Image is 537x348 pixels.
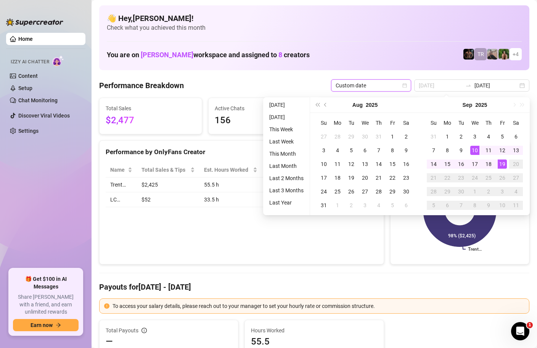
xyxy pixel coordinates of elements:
td: 2025-08-11 [331,157,344,171]
div: 29 [347,132,356,141]
td: 2025-08-28 [372,185,386,198]
div: 13 [360,159,370,169]
td: 2025-10-10 [495,198,509,212]
div: 3 [470,132,479,141]
td: 2025-09-14 [427,157,441,171]
button: Choose a year [366,97,378,113]
td: 2025-09-04 [482,130,495,143]
div: 28 [374,187,383,196]
th: Su [317,116,331,130]
li: Last Year [266,198,307,207]
a: Chat Monitoring [18,97,58,103]
td: 2025-07-28 [331,130,344,143]
th: Fr [386,116,399,130]
div: 27 [319,132,328,141]
div: 31 [319,201,328,210]
td: 2025-07-29 [344,130,358,143]
div: To access your salary details, please reach out to your manager to set your hourly rate or commis... [113,302,524,310]
div: 8 [470,201,479,210]
th: Su [427,116,441,130]
div: 2 [457,132,466,141]
td: 2025-09-23 [454,171,468,185]
li: Last 2 Months [266,174,307,183]
span: [PERSON_NAME] [141,51,193,59]
div: 8 [388,146,397,155]
td: 2025-07-31 [372,130,386,143]
td: 2025-10-03 [495,185,509,198]
td: 2025-08-31 [427,130,441,143]
iframe: Intercom live chat [511,322,529,340]
a: Discover Viral Videos [18,113,70,119]
div: 16 [402,159,411,169]
div: 21 [374,173,383,182]
div: 11 [484,146,493,155]
div: 2 [347,201,356,210]
span: arrow-right [56,322,61,328]
span: Check what you achieved this month [107,24,522,32]
div: Est. Hours Worked [204,166,251,174]
td: 2025-08-05 [344,143,358,157]
td: 2025-09-11 [482,143,495,157]
div: 26 [347,187,356,196]
a: Settings [18,128,39,134]
div: 5 [498,132,507,141]
td: 2025-07-27 [317,130,331,143]
div: 1 [443,132,452,141]
span: Share [PERSON_NAME] with a friend, and earn unlimited rewards [13,293,79,316]
span: Earn now [31,322,53,328]
button: Choose a year [475,97,487,113]
th: We [358,116,372,130]
div: 27 [511,173,521,182]
div: 18 [484,159,493,169]
div: 1 [333,201,342,210]
div: 22 [388,173,397,182]
td: 2025-08-29 [386,185,399,198]
td: $1.55 [262,192,309,207]
span: Custom date [336,80,407,91]
div: 22 [443,173,452,182]
td: 2025-09-05 [386,198,399,212]
td: 2025-08-20 [358,171,372,185]
td: 2025-09-06 [399,198,413,212]
div: 3 [498,187,507,196]
span: exclamation-circle [104,303,109,309]
td: 2025-09-21 [427,171,441,185]
td: 2025-10-08 [468,198,482,212]
td: 2025-08-04 [331,143,344,157]
li: This Week [266,125,307,134]
button: Last year (Control + left) [313,97,322,113]
td: 2025-09-16 [454,157,468,171]
div: 14 [374,159,383,169]
td: 2025-09-28 [427,185,441,198]
td: 2025-08-12 [344,157,358,171]
button: Earn nowarrow-right [13,319,79,331]
td: 2025-08-30 [399,185,413,198]
div: 28 [429,187,438,196]
td: 2025-08-18 [331,171,344,185]
td: 2025-08-23 [399,171,413,185]
td: 2025-09-12 [495,143,509,157]
div: 24 [470,173,479,182]
div: 1 [470,187,479,196]
div: 27 [360,187,370,196]
div: 28 [333,132,342,141]
th: Sa [509,116,523,130]
span: 55.5 [251,335,377,348]
div: 9 [457,146,466,155]
td: 2025-09-19 [495,157,509,171]
td: 2025-08-19 [344,171,358,185]
td: 2025-08-13 [358,157,372,171]
td: 2025-09-06 [509,130,523,143]
td: 2025-09-20 [509,157,523,171]
div: 30 [402,187,411,196]
div: 24 [319,187,328,196]
div: Performance by OnlyFans Creator [106,147,378,157]
th: Total Sales & Tips [137,163,199,177]
div: 2 [402,132,411,141]
span: — [106,335,113,348]
text: Trent… [468,247,482,252]
div: 26 [498,173,507,182]
div: 6 [443,201,452,210]
td: 2025-09-15 [441,157,454,171]
td: 2025-10-04 [509,185,523,198]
